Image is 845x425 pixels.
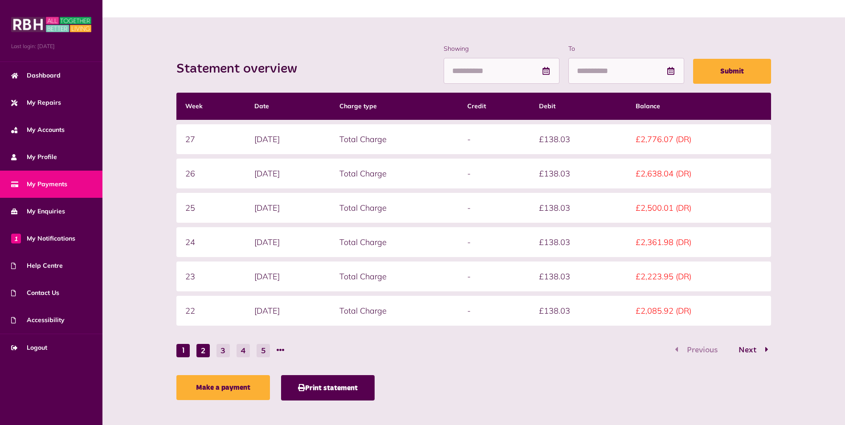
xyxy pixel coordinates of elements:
button: Go to page 2 [729,344,771,357]
td: - [458,296,530,326]
td: 26 [176,159,245,188]
td: Total Charge [331,193,458,223]
td: £2,361.98 (DR) [627,227,772,257]
span: My Repairs [11,98,61,107]
td: [DATE] [245,124,331,154]
td: £2,223.95 (DR) [627,262,772,291]
img: MyRBH [11,16,91,33]
th: Balance [627,93,772,120]
a: Make a payment [176,375,270,400]
td: 24 [176,227,245,257]
span: Next [732,346,763,354]
td: [DATE] [245,227,331,257]
span: My Profile [11,152,57,162]
td: - [458,159,530,188]
th: Week [176,93,245,120]
button: Submit [693,59,771,84]
td: 22 [176,296,245,326]
button: Go to page 5 [257,344,270,357]
th: Credit [458,93,530,120]
span: Dashboard [11,71,61,80]
td: Total Charge [331,159,458,188]
td: Total Charge [331,227,458,257]
td: 23 [176,262,245,291]
td: [DATE] [245,159,331,188]
td: £138.03 [530,296,626,326]
td: [DATE] [245,296,331,326]
th: Charge type [331,93,458,120]
button: Go to page 2 [196,344,210,357]
span: 1 [11,233,21,243]
td: £2,085.92 (DR) [627,296,772,326]
td: [DATE] [245,262,331,291]
td: £138.03 [530,262,626,291]
td: - [458,124,530,154]
td: 27 [176,124,245,154]
td: £2,638.04 (DR) [627,159,772,188]
td: £2,500.01 (DR) [627,193,772,223]
span: My Payments [11,180,67,189]
td: £2,776.07 (DR) [627,124,772,154]
button: Go to page 4 [237,344,250,357]
span: My Enquiries [11,207,65,216]
span: My Notifications [11,234,75,243]
td: Total Charge [331,296,458,326]
span: Logout [11,343,47,352]
td: £138.03 [530,159,626,188]
span: My Accounts [11,125,65,135]
span: Last login: [DATE] [11,42,91,50]
td: - [458,262,530,291]
h2: Statement overview [176,61,306,77]
td: Total Charge [331,124,458,154]
label: To [568,44,684,53]
td: £138.03 [530,227,626,257]
td: - [458,193,530,223]
span: Accessibility [11,315,65,325]
button: Go to page 3 [216,344,230,357]
span: Contact Us [11,288,59,298]
span: Help Centre [11,261,63,270]
button: Print statement [281,375,375,400]
td: Total Charge [331,262,458,291]
th: Date [245,93,331,120]
th: Debit [530,93,626,120]
td: 25 [176,193,245,223]
td: - [458,227,530,257]
td: [DATE] [245,193,331,223]
label: Showing [444,44,559,53]
td: £138.03 [530,193,626,223]
td: £138.03 [530,124,626,154]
